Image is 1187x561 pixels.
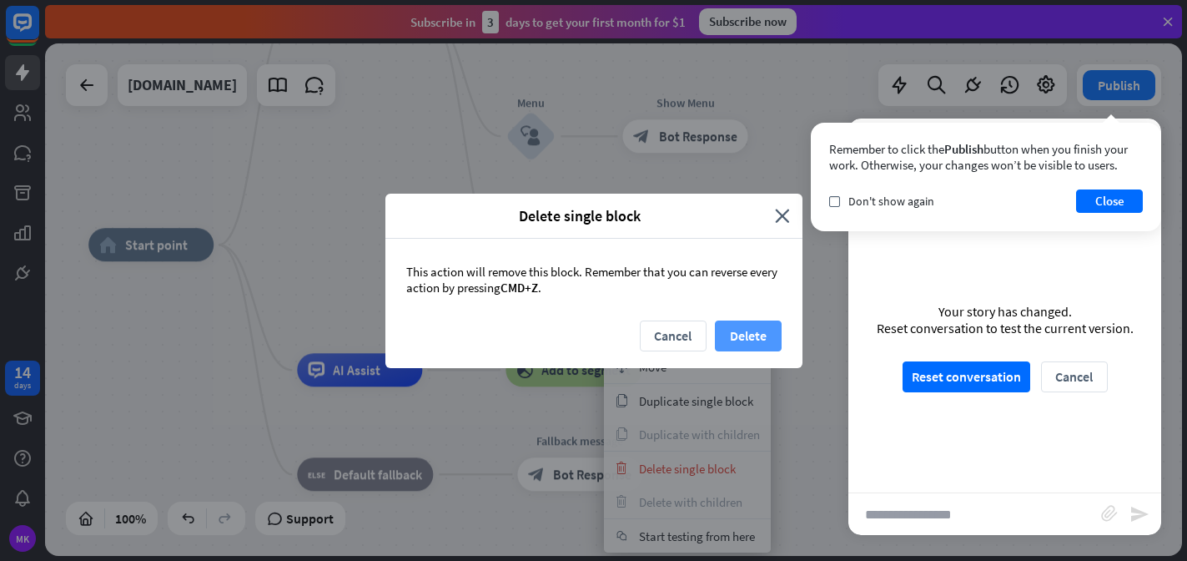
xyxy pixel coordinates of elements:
i: close [775,206,790,225]
i: send [1129,504,1149,524]
span: Publish [944,141,983,157]
div: Reset conversation to test the current version. [877,320,1134,336]
button: Close [1076,190,1143,213]
span: Don't show again [848,194,934,209]
span: Delete single block [398,206,762,225]
div: Remember to click the button when you finish your work. Otherwise, your changes won’t be visible ... [829,141,1143,173]
button: Cancel [640,321,707,351]
button: Cancel [1041,361,1108,392]
button: Reset conversation [903,361,1030,392]
div: Your story has changed. [877,303,1134,320]
button: Open LiveChat chat widget [13,7,63,57]
div: This action will remove this block. Remember that you can reverse every action by pressing . [385,239,802,321]
button: Delete [715,321,782,351]
span: CMD+Z [500,280,538,296]
i: block_attachment [1101,505,1118,522]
